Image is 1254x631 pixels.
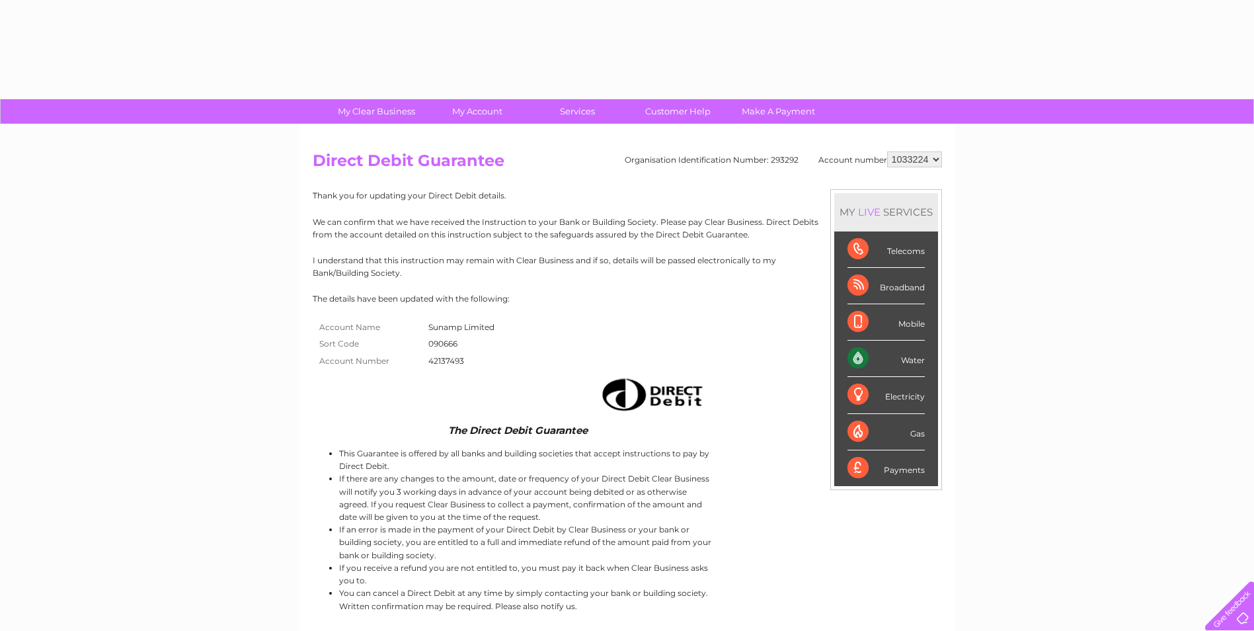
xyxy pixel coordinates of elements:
td: Sunamp Limited [425,319,498,336]
td: The Direct Debit Guarantee [313,421,714,439]
a: My Clear Business [322,99,431,124]
li: If there are any changes to the amount, date or frequency of your Direct Debit Clear Business wil... [339,472,714,523]
li: If you receive a refund you are not entitled to, you must pay it back when Clear Business asks yo... [339,562,714,587]
a: Services [523,99,632,124]
li: You can cancel a Direct Debit at any time by simply contacting your bank or building society. Wri... [339,587,714,612]
div: Organisation Identification Number: 293292 Account number [625,151,942,167]
a: Customer Help [623,99,732,124]
div: Gas [847,414,925,450]
li: If an error is made in the payment of your Direct Debit by Clear Business or your bank or buildin... [339,523,714,562]
a: Make A Payment [724,99,833,124]
div: Mobile [847,304,925,341]
h2: Direct Debit Guarantee [313,151,942,177]
th: Account Name [313,319,425,336]
div: Broadband [847,268,925,304]
div: Water [847,341,925,377]
th: Account Number [313,353,425,370]
li: This Guarantee is offered by all banks and building societies that accept instructions to pay by ... [339,447,714,472]
img: Direct Debit image [590,373,711,416]
div: MY SERVICES [834,193,938,231]
div: Electricity [847,377,925,413]
div: LIVE [855,206,883,218]
td: 090666 [425,335,498,353]
div: Payments [847,450,925,486]
th: Sort Code [313,335,425,353]
div: Telecoms [847,231,925,268]
p: We can confirm that we have received the Instruction to your Bank or Building Society. Please pay... [313,216,942,241]
p: I understand that this instruction may remain with Clear Business and if so, details will be pass... [313,254,942,279]
p: The details have been updated with the following: [313,292,942,305]
td: 42137493 [425,353,498,370]
p: Thank you for updating your Direct Debit details. [313,189,942,202]
a: My Account [422,99,531,124]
